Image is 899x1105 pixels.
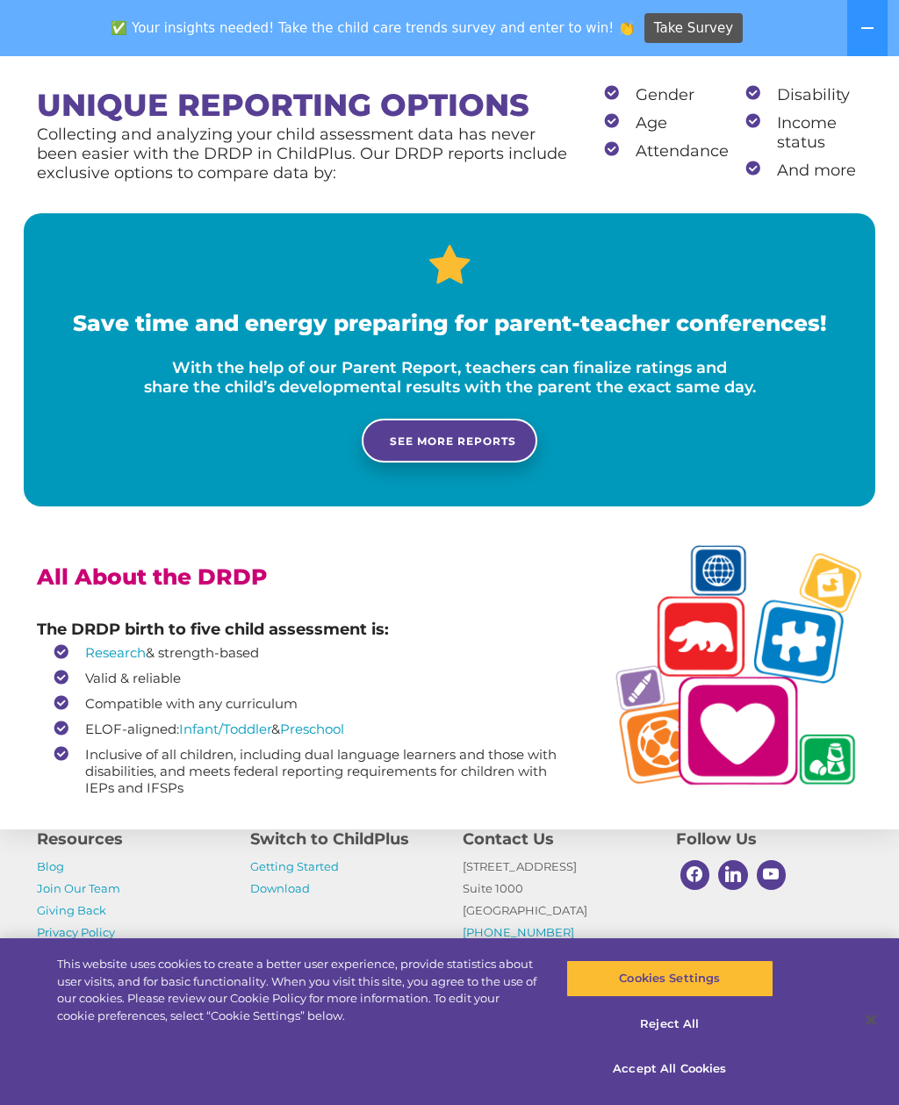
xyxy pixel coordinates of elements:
li: Compatible with any curriculum [54,695,579,712]
span: Take Survey [654,13,733,44]
a: Join Our Team [37,881,120,895]
a: [PHONE_NUMBER] [463,925,574,939]
a: Download [250,881,310,895]
a: Research [85,644,146,661]
li: Disability [746,85,862,104]
h3: All About the DRDP [37,566,579,588]
a: Privacy Policy [37,925,115,939]
h2: Unique Reporting Options [37,85,579,125]
a: Preschool [280,721,344,737]
span: ✅ Your insights needed! Take the child care trends survey and enter to win! 👏 [104,11,642,46]
p: The DRDP birth to five child assessment is: [37,619,579,640]
button: Accept All Cookies [566,1051,773,1087]
li: Inclusive of all children, including dual language learners and those with disabilities, and meet... [54,746,579,796]
button: Cookies Settings [566,960,773,997]
h4: Follow Us [676,827,863,851]
li: ELOF-aligned: & [54,721,579,737]
h3: Save time and energy preparing for parent-teacher conferences! [37,310,862,336]
h4: Resources [37,827,224,851]
li: Age [605,113,721,133]
a: Getting Started [250,859,339,873]
li: Valid & reliable [54,670,579,686]
button: Close [852,1001,890,1039]
p: Collecting and analyzing your child assessment data has never been easier with the DRDP in ChildP... [37,125,579,183]
a: Youtube [752,856,791,894]
li: Gender [605,85,721,104]
a: SEE MORE REPORTS [362,419,537,463]
span: SEE MORE REPORTS [390,434,516,448]
h4: Contact Us [463,827,650,851]
a: Infant/Toddler [179,721,271,737]
a: Facebook [676,856,715,894]
h4: Switch to ChildPlus [250,827,437,851]
li: And more [746,161,862,180]
li: Attendance [605,141,721,161]
a: Linkedin [714,856,752,894]
a: Blog [37,859,64,873]
li: Income status [746,113,862,152]
p: With the help of our Parent Report, teachers can finalize ratings and share the child’s developme... [37,358,862,397]
img: DRDP-Stack [605,542,862,799]
div: This website uses cookies to create a better user experience, provide statistics about user visit... [57,956,539,1024]
a: Take Survey [644,13,744,44]
p: [STREET_ADDRESS] Suite 1000 [GEOGRAPHIC_DATA] [463,856,650,965]
button: Reject All [566,1006,773,1043]
a: Giving Back [37,903,106,917]
li: & strength-based [54,644,579,661]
